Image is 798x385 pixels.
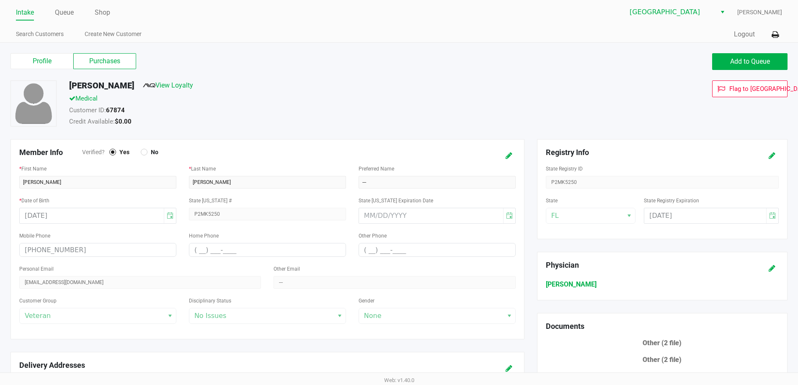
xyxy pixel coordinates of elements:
a: Create New Customer [85,29,142,39]
label: First Name [19,165,46,173]
button: Select [716,5,728,20]
span: No [147,148,158,156]
label: Customer Group [19,297,57,305]
label: Mobile Phone [19,232,50,240]
strong: $0.00 [115,118,132,125]
label: Date of Birth [19,197,49,204]
strong: 67874 [106,106,125,114]
span: Add to Queue [730,57,770,65]
a: Shop [95,7,110,18]
h5: Member Info [19,148,82,157]
label: Last Name [189,165,216,173]
button: Flag to [GEOGRAPHIC_DATA] [712,80,788,97]
label: State [546,197,558,204]
span: Web: v1.40.0 [384,377,414,383]
h5: Delivery Addresses [19,361,431,370]
a: Intake [16,7,34,18]
a: View Loyalty [143,81,193,89]
label: Gender [359,297,374,305]
h6: [PERSON_NAME] [546,280,779,288]
label: State [US_STATE] # [189,197,232,204]
span: Yes [116,148,129,156]
a: Search Customers [16,29,64,39]
div: Customer ID: [63,106,550,117]
h5: Documents [546,322,779,331]
label: Profile [10,53,73,69]
label: State Registry Expiration [644,197,699,204]
label: Personal Email [19,265,54,273]
label: Home Phone [189,232,219,240]
span: [GEOGRAPHIC_DATA] [630,7,711,17]
div: Credit Available: [63,117,550,129]
button: Other (2 file) [546,335,779,351]
button: Add to Queue [712,53,788,70]
h5: Physician [546,261,738,270]
label: Other Phone [359,232,387,240]
h5: Registry Info [546,148,738,157]
span: [PERSON_NAME] [737,8,782,17]
label: State [US_STATE] Expiration Date [359,197,433,204]
label: State Registry ID [546,165,583,173]
button: Logout [734,29,755,39]
div: Medical [63,94,550,106]
span: Verified? [82,148,109,157]
a: Queue [55,7,74,18]
button: Other (2 file) [546,351,779,368]
label: Purchases [73,53,136,69]
label: Disciplinary Status [189,297,231,305]
h5: [PERSON_NAME] [69,80,134,90]
label: Preferred Name [359,165,394,173]
label: Other Email [274,265,300,273]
